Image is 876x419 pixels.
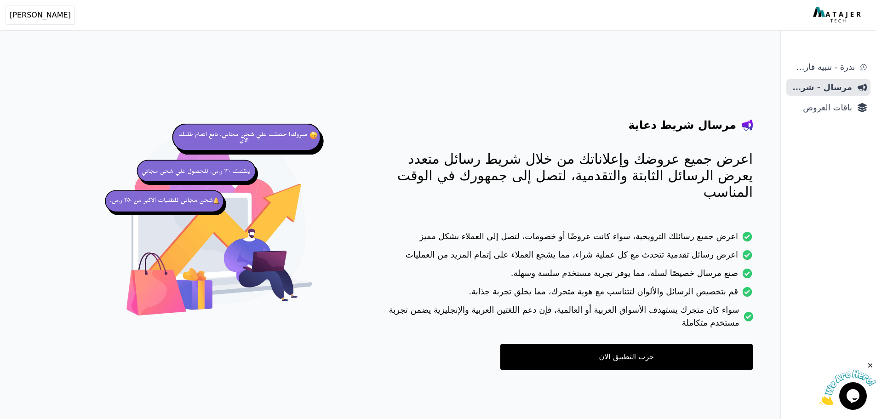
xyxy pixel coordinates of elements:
[500,344,753,370] a: جرب التطبيق الان
[790,61,855,74] span: ندرة - تنبية قارب علي النفاذ
[374,230,753,248] li: اعرض جميع رسائلك الترويجية، سواء كانت عروضًا أو خصومات، لتصل إلى العملاء بشكل مميز
[790,81,852,94] span: مرسال - شريط دعاية
[374,267,753,285] li: صنع مرسال خصيصًا لسلة، مما يوفر تجربة مستخدم سلسة وسهلة.
[819,362,876,405] iframe: chat widget
[629,118,736,132] h4: مرسال شريط دعاية
[790,101,852,114] span: باقات العروض
[374,248,753,267] li: اعرض رسائل تقدمية تتحدث مع كل عملية شراء، مما يشجع العملاء على إتمام المزيد من العمليات
[102,110,337,346] img: hero
[374,151,753,201] p: اعرض جميع عروضك وإعلاناتك من خلال شريط رسائل متعدد يعرض الرسائل الثابتة والتقدمية، لتصل إلى جمهور...
[10,10,71,21] span: [PERSON_NAME]
[374,304,753,335] li: سواء كان متجرك يستهدف الأسواق العربية أو العالمية، فإن دعم اللغتين العربية والإنجليزية يضمن تجربة...
[813,7,863,23] img: MatajerTech Logo
[6,6,75,25] button: [PERSON_NAME]
[374,285,753,304] li: قم بتخصيص الرسائل والألوان لتتناسب مع هوية متجرك، مما يخلق تجربة جذابة.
